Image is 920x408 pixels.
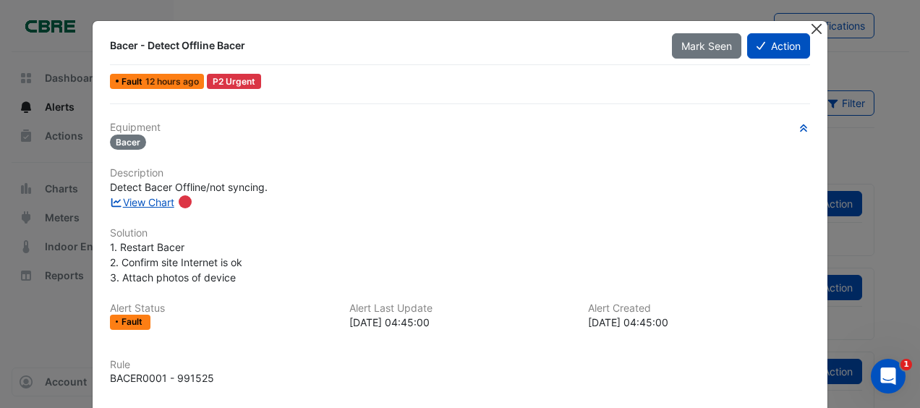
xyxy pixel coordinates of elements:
iframe: Intercom live chat [871,359,906,394]
span: 1 [900,359,912,370]
div: [DATE] 04:45:00 [588,315,810,330]
h6: Rule [110,359,810,371]
span: Tue 14-Oct-2025 04:45 AWST [145,76,199,87]
span: Bacer [110,135,146,150]
span: Detect Bacer Offline/not syncing. [110,181,268,193]
button: Mark Seen [672,33,741,59]
div: Tooltip anchor [179,195,192,208]
button: Close [809,21,825,36]
div: BACER0001 - 991525 [110,370,214,386]
h6: Alert Status [110,302,332,315]
h6: Solution [110,227,810,239]
div: P2 Urgent [207,74,261,89]
span: Mark Seen [681,40,732,52]
button: Action [747,33,810,59]
a: View Chart [110,196,174,208]
div: Bacer - Detect Offline Bacer [110,38,654,53]
h6: Alert Last Update [349,302,571,315]
h6: Equipment [110,122,810,134]
span: Fault [122,77,145,86]
h6: Alert Created [588,302,810,315]
div: [DATE] 04:45:00 [349,315,571,330]
span: 1. Restart Bacer 2. Confirm site Internet is ok 3. Attach photos of device [110,241,242,284]
span: Fault [122,318,145,326]
h6: Description [110,167,810,179]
